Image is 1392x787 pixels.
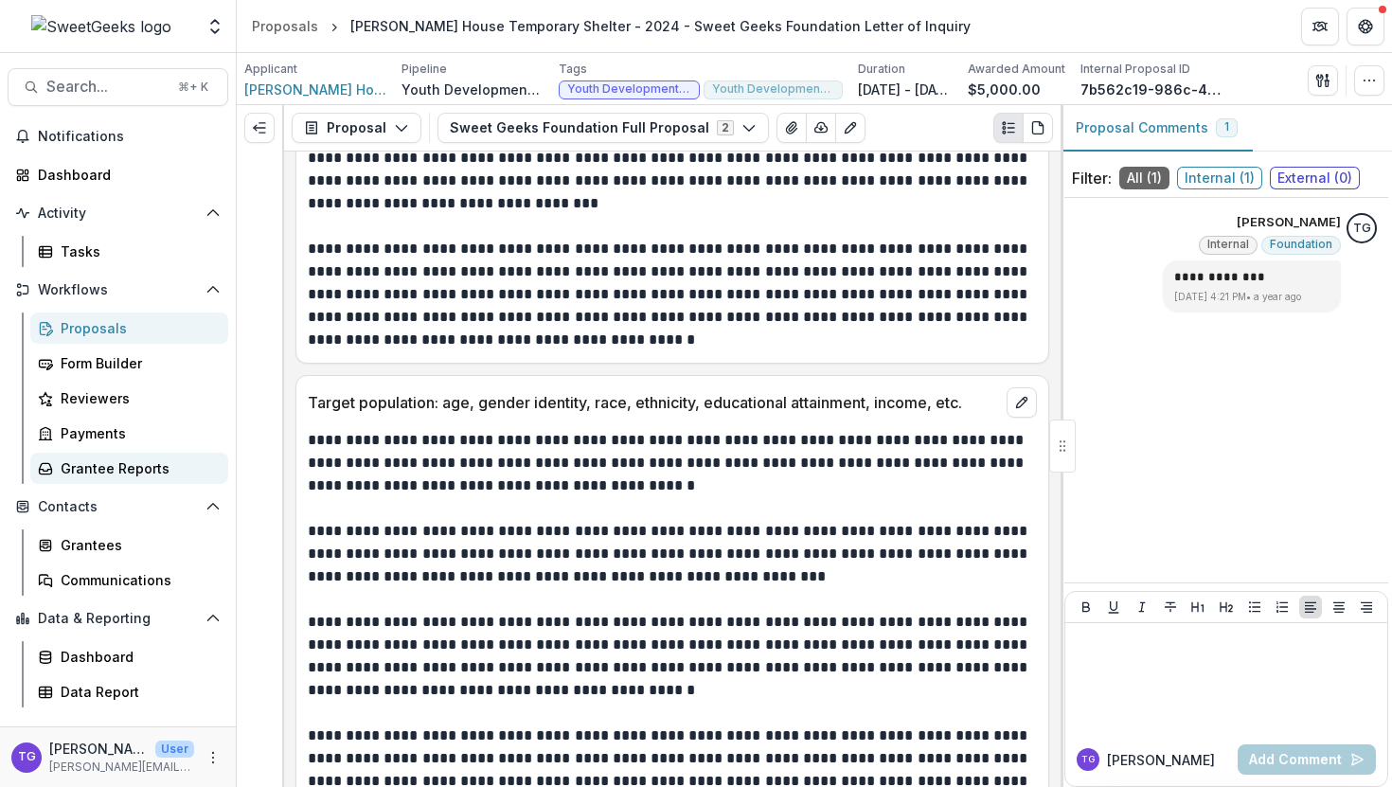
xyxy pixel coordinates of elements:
[49,759,194,776] p: [PERSON_NAME][EMAIL_ADDRESS][DOMAIN_NAME]
[8,68,228,106] button: Search...
[1159,596,1182,618] button: Strike
[18,751,36,763] div: Theresa Gartland
[1131,596,1153,618] button: Italicize
[30,418,228,449] a: Payments
[402,61,447,78] p: Pipeline
[244,61,297,78] p: Applicant
[1080,61,1190,78] p: Internal Proposal ID
[567,82,691,96] span: Youth Development - Mental Wellness
[968,61,1065,78] p: Awarded Amount
[8,603,228,634] button: Open Data & Reporting
[1107,750,1215,770] p: [PERSON_NAME]
[1075,596,1098,618] button: Bold
[1081,755,1095,764] div: Theresa Gartland
[252,16,318,36] div: Proposals
[61,458,213,478] div: Grantee Reports
[30,348,228,379] a: Form Builder
[8,198,228,228] button: Open Activity
[350,16,971,36] div: [PERSON_NAME] House Temporary Shelter - 2024 - Sweet Geeks Foundation Letter of Inquiry
[38,499,198,515] span: Contacts
[30,236,228,267] a: Tasks
[1174,290,1330,304] p: [DATE] 4:21 PM • a year ago
[61,388,213,408] div: Reviewers
[712,82,834,96] span: Youth Development-Unhoused Youth
[437,113,769,143] button: Sweet Geeks Foundation Full Proposal2
[1102,596,1125,618] button: Underline
[1243,596,1266,618] button: Bullet List
[49,739,148,759] p: [PERSON_NAME]
[174,77,212,98] div: ⌘ + K
[155,741,194,758] p: User
[1238,744,1376,775] button: Add Comment
[30,564,228,596] a: Communications
[8,121,228,152] button: Notifications
[292,113,421,143] button: Proposal
[30,383,228,414] a: Reviewers
[1271,596,1294,618] button: Ordered List
[202,8,228,45] button: Open entity switcher
[61,318,213,338] div: Proposals
[61,682,213,702] div: Data Report
[1301,8,1339,45] button: Partners
[61,570,213,590] div: Communications
[46,78,167,96] span: Search...
[38,129,221,145] span: Notifications
[38,165,213,185] div: Dashboard
[31,15,171,38] img: SweetGeeks logo
[1207,238,1249,251] span: Internal
[1007,387,1037,418] button: edit
[61,423,213,443] div: Payments
[30,641,228,672] a: Dashboard
[202,746,224,769] button: More
[776,113,807,143] button: View Attached Files
[1355,596,1378,618] button: Align Right
[61,353,213,373] div: Form Builder
[244,12,326,40] a: Proposals
[1224,120,1229,134] span: 1
[308,391,999,414] p: Target population: age, gender identity, race, ethnicity, educational attainment, income, etc.
[30,676,228,707] a: Data Report
[1119,167,1169,189] span: All ( 1 )
[8,275,228,305] button: Open Workflows
[559,61,587,78] p: Tags
[1237,213,1341,232] p: [PERSON_NAME]
[38,206,198,222] span: Activity
[244,12,978,40] nav: breadcrumb
[968,80,1041,99] p: $5,000.00
[402,80,544,99] p: Youth Development General Operating
[8,159,228,190] a: Dashboard
[38,611,198,627] span: Data & Reporting
[1215,596,1238,618] button: Heading 2
[30,453,228,484] a: Grantee Reports
[1270,238,1332,251] span: Foundation
[8,492,228,522] button: Open Contacts
[1187,596,1209,618] button: Heading 1
[1177,167,1262,189] span: Internal ( 1 )
[1270,167,1360,189] span: External ( 0 )
[30,529,228,561] a: Grantees
[858,61,905,78] p: Duration
[244,80,386,99] a: [PERSON_NAME] House Temporary Shelter
[1080,80,1222,99] p: 7b562c19-986c-4ecf-9de5-bb1773869ee0
[1023,113,1053,143] button: PDF view
[1347,8,1384,45] button: Get Help
[835,113,866,143] button: Edit as form
[1061,105,1253,152] button: Proposal Comments
[30,313,228,344] a: Proposals
[61,241,213,261] div: Tasks
[993,113,1024,143] button: Plaintext view
[38,282,198,298] span: Workflows
[858,80,953,99] p: [DATE] - [DATE]
[61,535,213,555] div: Grantees
[1072,167,1112,189] p: Filter:
[1353,223,1371,235] div: Theresa Gartland
[1328,596,1350,618] button: Align Center
[1299,596,1322,618] button: Align Left
[244,113,275,143] button: Expand left
[61,647,213,667] div: Dashboard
